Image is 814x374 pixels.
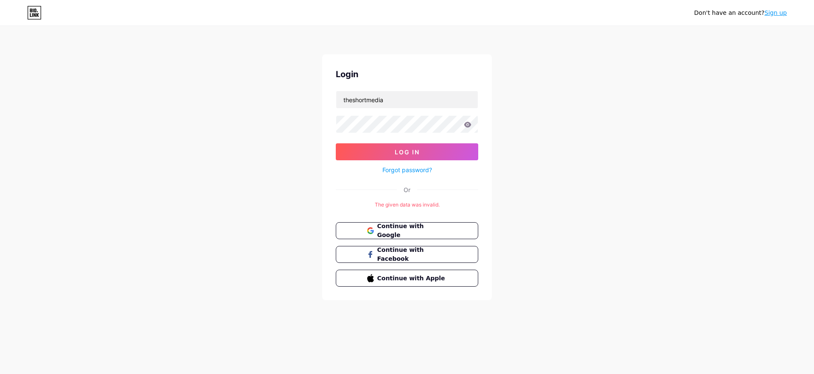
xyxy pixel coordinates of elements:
[336,91,478,108] input: Username
[336,270,478,287] button: Continue with Apple
[336,68,478,81] div: Login
[764,9,787,16] a: Sign up
[336,201,478,209] div: The given data was invalid.
[377,222,447,240] span: Continue with Google
[377,246,447,263] span: Continue with Facebook
[395,148,420,156] span: Log In
[404,185,410,194] div: Or
[336,246,478,263] button: Continue with Facebook
[336,222,478,239] button: Continue with Google
[694,8,787,17] div: Don't have an account?
[382,165,432,174] a: Forgot password?
[377,274,447,283] span: Continue with Apple
[336,143,478,160] button: Log In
